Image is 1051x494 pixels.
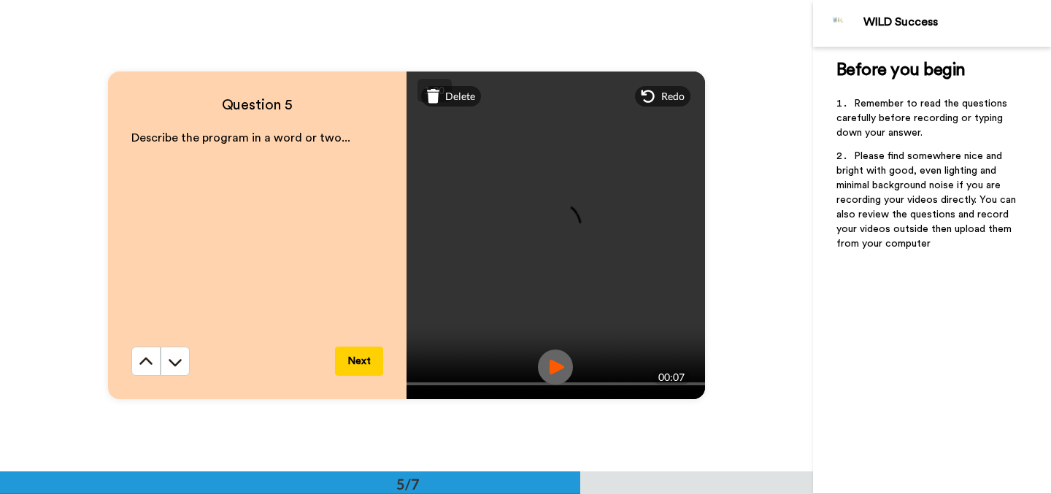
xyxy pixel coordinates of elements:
span: Redo [661,89,685,104]
span: Please find somewhere nice and bright with good, even lighting and minimal background noise if yo... [836,151,1019,249]
span: Delete [445,89,475,104]
span: Remember to read the questions carefully before recording or typing down your answer. [836,99,1010,138]
div: Redo [635,86,690,107]
button: Next [335,347,383,376]
span: Describe the program in a word or two... [131,132,350,144]
div: WILD Success [863,15,1050,29]
div: 5/7 [373,474,443,494]
div: Delete [421,86,482,107]
img: Profile Image [821,6,856,41]
div: 00:07 [652,370,690,385]
img: ic_record_play.svg [538,350,573,385]
h4: Question 5 [131,95,383,115]
span: Before you begin [836,61,966,79]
